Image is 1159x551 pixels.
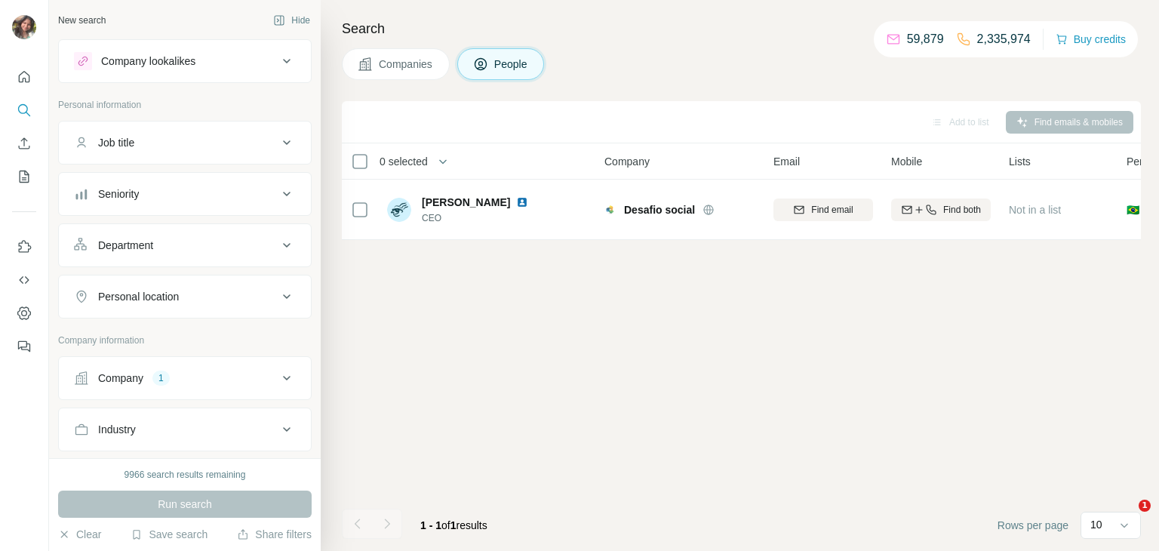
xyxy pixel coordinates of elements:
[12,300,36,327] button: Dashboard
[1139,500,1151,512] span: 1
[12,63,36,91] button: Quick start
[12,97,36,124] button: Search
[58,527,101,542] button: Clear
[380,154,428,169] span: 0 selected
[98,289,179,304] div: Personal location
[98,371,143,386] div: Company
[58,98,312,112] p: Personal information
[342,18,1141,39] h4: Search
[131,527,208,542] button: Save search
[12,233,36,260] button: Use Surfe on LinkedIn
[59,360,311,396] button: Company1
[58,14,106,27] div: New search
[98,422,136,437] div: Industry
[811,203,853,217] span: Find email
[98,238,153,253] div: Department
[59,176,311,212] button: Seniority
[773,199,873,221] button: Find email
[494,57,529,72] span: People
[1127,202,1139,217] span: 🇧🇷
[379,57,434,72] span: Companies
[12,15,36,39] img: Avatar
[12,163,36,190] button: My lists
[12,130,36,157] button: Enrich CSV
[98,186,139,202] div: Seniority
[441,519,450,531] span: of
[59,279,311,315] button: Personal location
[152,371,170,385] div: 1
[891,154,922,169] span: Mobile
[12,266,36,294] button: Use Surfe API
[59,411,311,448] button: Industry
[998,518,1068,533] span: Rows per page
[1009,154,1031,169] span: Lists
[59,43,311,79] button: Company lookalikes
[59,125,311,161] button: Job title
[943,203,981,217] span: Find both
[58,334,312,347] p: Company information
[387,198,411,222] img: Avatar
[1056,29,1126,50] button: Buy credits
[773,154,800,169] span: Email
[98,135,134,150] div: Job title
[237,527,312,542] button: Share filters
[891,199,991,221] button: Find both
[422,211,534,225] span: CEO
[907,30,944,48] p: 59,879
[1009,204,1061,216] span: Not in a list
[450,519,457,531] span: 1
[516,196,528,208] img: LinkedIn logo
[977,30,1031,48] p: 2,335,974
[101,54,195,69] div: Company lookalikes
[1090,517,1102,532] p: 10
[59,227,311,263] button: Department
[1108,500,1144,536] iframe: Intercom live chat
[624,202,695,217] span: Desafio social
[263,9,321,32] button: Hide
[604,204,616,216] img: Logo of Desafio social
[12,333,36,360] button: Feedback
[420,519,441,531] span: 1 - 1
[422,196,510,208] span: [PERSON_NAME]
[125,468,246,482] div: 9966 search results remaining
[604,154,650,169] span: Company
[420,519,487,531] span: results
